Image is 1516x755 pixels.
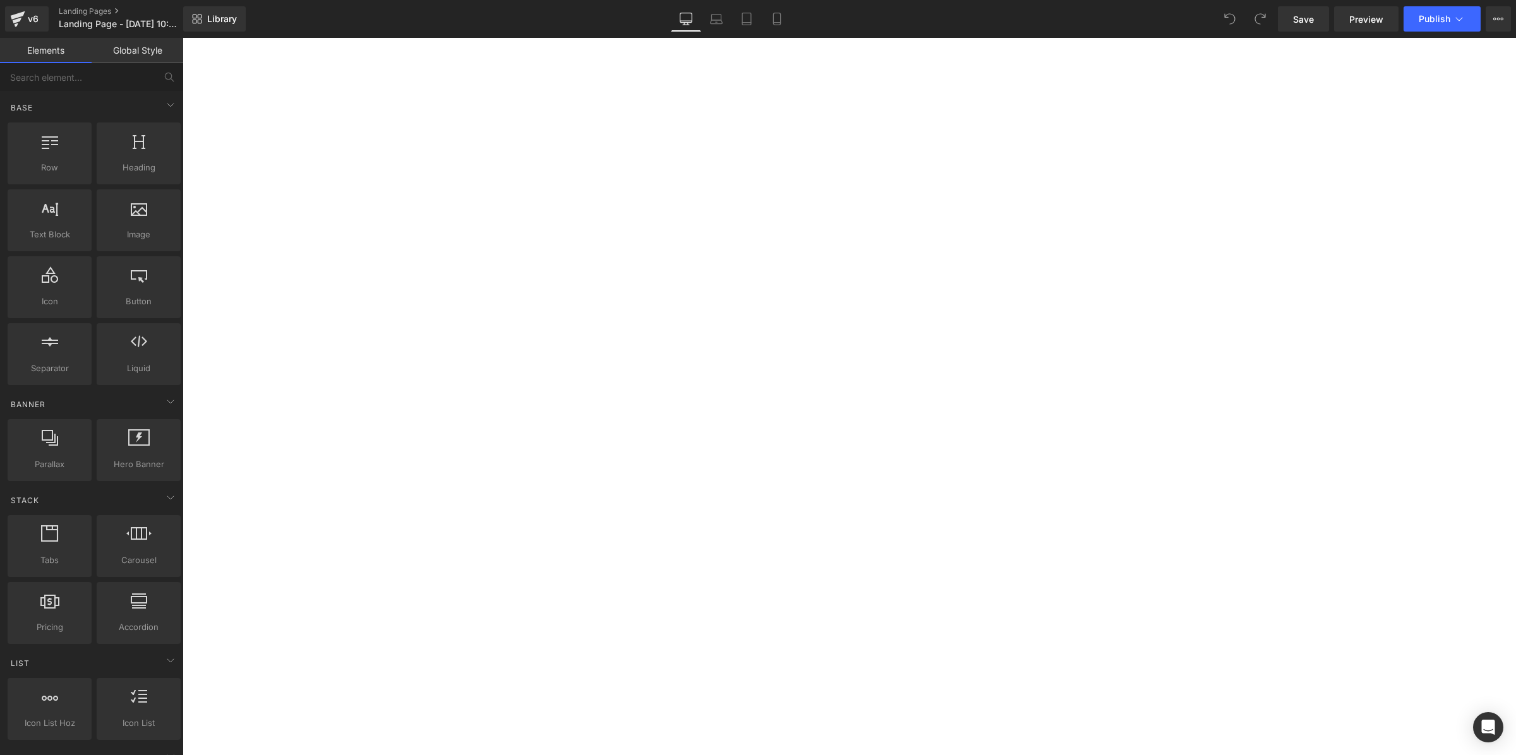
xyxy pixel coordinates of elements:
[100,228,177,241] span: Image
[1404,6,1481,32] button: Publish
[92,38,183,63] a: Global Style
[59,6,204,16] a: Landing Pages
[731,6,762,32] a: Tablet
[1419,14,1450,24] span: Publish
[1486,6,1511,32] button: More
[1248,6,1273,32] button: Redo
[100,295,177,308] span: Button
[59,19,180,29] span: Landing Page - [DATE] 10:03:43
[9,657,31,669] span: List
[1473,712,1503,742] div: Open Intercom Messenger
[207,13,237,25] span: Library
[100,716,177,730] span: Icon List
[11,458,88,471] span: Parallax
[762,6,792,32] a: Mobile
[5,6,49,32] a: v6
[11,554,88,567] span: Tabs
[11,621,88,634] span: Pricing
[1217,6,1242,32] button: Undo
[11,228,88,241] span: Text Block
[9,494,40,506] span: Stack
[11,362,88,375] span: Separator
[671,6,701,32] a: Desktop
[11,716,88,730] span: Icon List Hoz
[1334,6,1399,32] a: Preview
[9,398,47,410] span: Banner
[25,11,41,27] div: v6
[100,621,177,634] span: Accordion
[1349,13,1383,26] span: Preview
[11,295,88,308] span: Icon
[1293,13,1314,26] span: Save
[100,458,177,471] span: Hero Banner
[9,102,34,114] span: Base
[11,161,88,174] span: Row
[100,554,177,567] span: Carousel
[100,161,177,174] span: Heading
[183,6,246,32] a: New Library
[100,362,177,375] span: Liquid
[701,6,731,32] a: Laptop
